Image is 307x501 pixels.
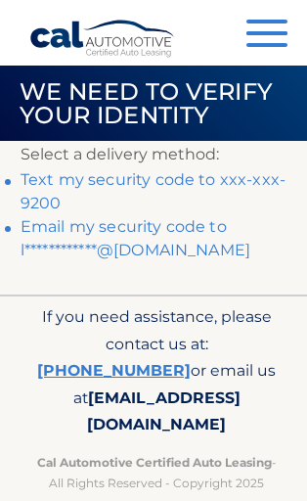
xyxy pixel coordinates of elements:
[87,388,241,434] span: [EMAIL_ADDRESS][DOMAIN_NAME]
[21,141,292,168] p: Select a delivery method:
[29,20,176,68] a: Cal Automotive
[20,77,273,129] span: We need to verify your identity
[29,452,284,493] p: - All Rights Reserved - Copyright 2025
[37,361,191,380] a: [PHONE_NUMBER]
[37,455,272,470] strong: Cal Automotive Certified Auto Leasing
[29,303,284,440] p: If you need assistance, please contact us at: or email us at
[246,20,287,52] button: Menu
[21,170,285,212] a: Text my security code to xxx-xxx-9200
